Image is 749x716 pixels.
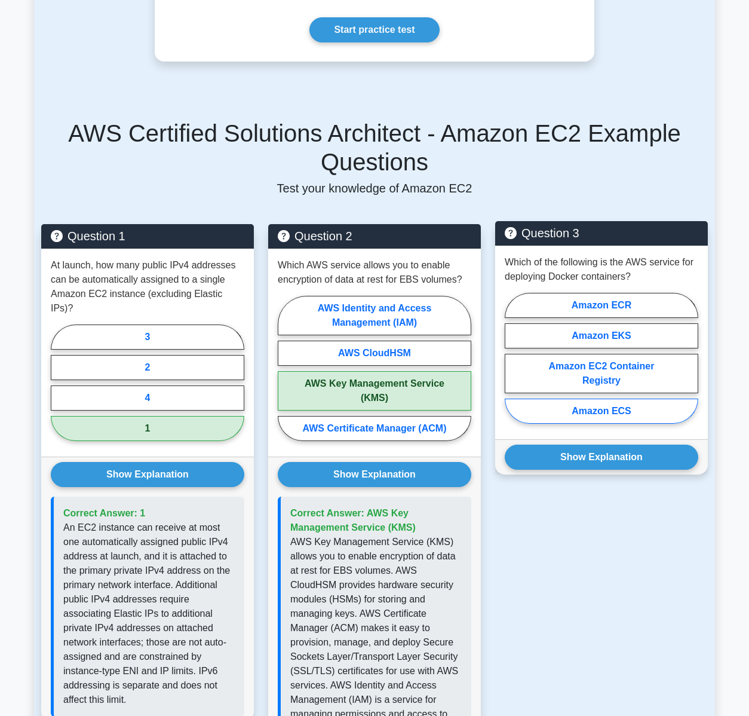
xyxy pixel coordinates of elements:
label: 2 [51,355,244,380]
p: At launch, how many public IPv4 addresses can be automatically assigned to a single Amazon EC2 in... [51,258,244,316]
h5: AWS Certified Solutions Architect - Amazon EC2 Example Questions [41,119,708,176]
label: Amazon ECS [505,399,698,424]
label: 1 [51,416,244,441]
button: Show Explanation [278,462,471,487]
h5: Question 3 [505,226,698,240]
p: Which AWS service allows you to enable encryption of data at rest for EBS volumes? [278,258,471,287]
span: Correct Answer: 1 [63,508,145,518]
span: Correct Answer: AWS Key Management Service (KMS) [290,508,416,533]
label: Amazon EKS [505,323,698,348]
p: Which of the following is the AWS service for deploying Docker containers? [505,255,698,284]
label: AWS Certificate Manager (ACM) [278,416,471,441]
p: An EC2 instance can receive at most one automatically assigned public IPv4 address at launch, and... [63,521,235,707]
label: 3 [51,325,244,350]
a: Start practice test [309,17,439,42]
label: AWS Identity and Access Management (IAM) [278,296,471,335]
p: Test your knowledge of Amazon EC2 [41,181,708,195]
label: AWS CloudHSM [278,341,471,366]
button: Show Explanation [51,462,244,487]
h5: Question 1 [51,229,244,243]
label: Amazon EC2 Container Registry [505,354,698,393]
button: Show Explanation [505,445,698,470]
label: Amazon ECR [505,293,698,318]
label: 4 [51,385,244,411]
h5: Question 2 [278,229,471,243]
label: AWS Key Management Service (KMS) [278,371,471,411]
